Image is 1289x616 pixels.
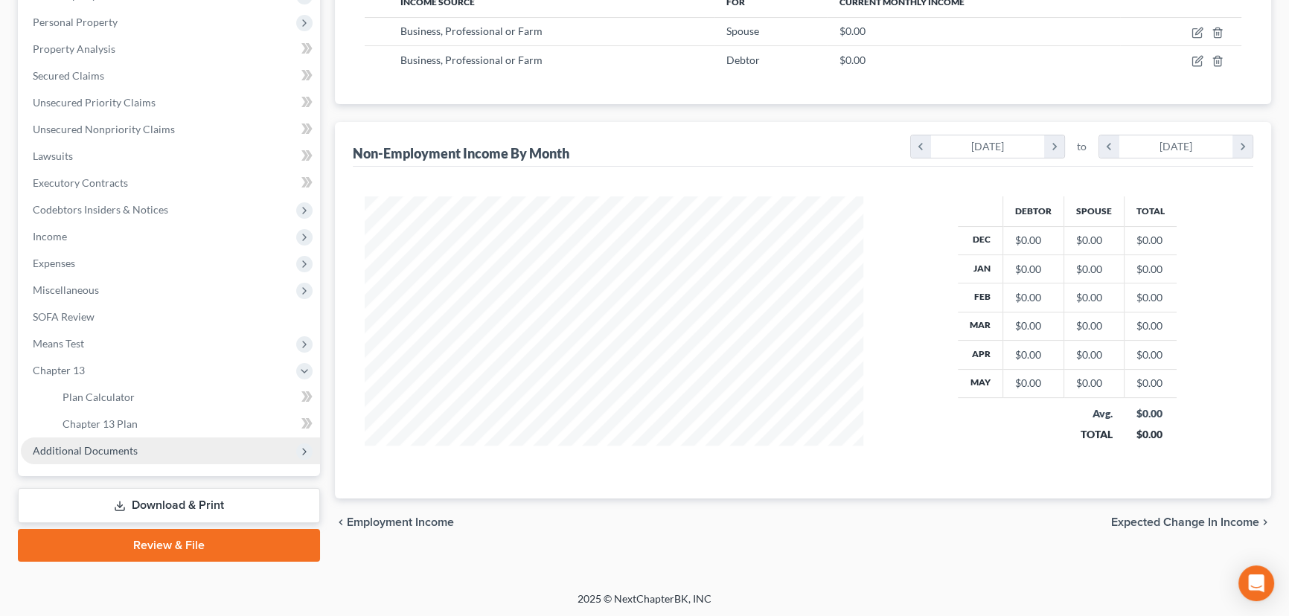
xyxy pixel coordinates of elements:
span: SOFA Review [33,310,95,323]
td: $0.00 [1125,341,1177,369]
span: Means Test [33,337,84,350]
div: $0.00 [1015,347,1052,362]
a: Unsecured Nonpriority Claims [21,116,320,143]
td: $0.00 [1125,254,1177,283]
a: Review & File [18,529,320,562]
a: Unsecured Priority Claims [21,89,320,116]
a: Chapter 13 Plan [51,411,320,437]
span: Secured Claims [33,69,104,82]
span: Expected Change in Income [1111,516,1259,528]
span: Property Analysis [33,42,115,55]
div: Avg. [1076,406,1113,421]
div: $0.00 [1076,318,1112,333]
span: Unsecured Nonpriority Claims [33,123,175,135]
i: chevron_right [1259,516,1271,528]
button: chevron_left Employment Income [335,516,454,528]
span: Business, Professional or Farm [400,25,542,37]
th: Dec [958,226,1003,254]
span: Employment Income [347,516,454,528]
div: $0.00 [1076,290,1112,305]
span: Miscellaneous [33,283,99,296]
i: chevron_left [335,516,347,528]
th: Jan [958,254,1003,283]
span: Codebtors Insiders & Notices [33,203,168,216]
div: $0.00 [1015,318,1052,333]
a: Lawsuits [21,143,320,170]
span: Spouse [726,25,759,37]
div: $0.00 [1015,290,1052,305]
th: Debtor [1003,196,1064,226]
th: May [958,369,1003,397]
div: $0.00 [1015,233,1052,248]
span: Executory Contracts [33,176,128,189]
span: Chapter 13 [33,364,85,376]
div: $0.00 [1076,376,1112,391]
div: $0.00 [1076,262,1112,277]
span: $0.00 [839,25,865,37]
td: $0.00 [1125,226,1177,254]
th: Feb [958,283,1003,312]
span: Personal Property [33,16,118,28]
td: $0.00 [1125,312,1177,340]
i: chevron_left [911,135,931,158]
a: Executory Contracts [21,170,320,196]
th: Total [1125,196,1177,226]
th: Mar [958,312,1003,340]
i: chevron_left [1099,135,1119,158]
span: Debtor [726,54,760,66]
a: SOFA Review [21,304,320,330]
td: $0.00 [1125,369,1177,397]
div: $0.00 [1015,262,1052,277]
span: to [1077,139,1087,154]
span: Unsecured Priority Claims [33,96,156,109]
div: [DATE] [1119,135,1233,158]
div: [DATE] [931,135,1045,158]
span: Expenses [33,257,75,269]
span: Plan Calculator [63,391,135,403]
td: $0.00 [1125,283,1177,312]
div: $0.00 [1076,347,1112,362]
span: Income [33,230,67,243]
div: $0.00 [1015,376,1052,391]
div: $0.00 [1076,233,1112,248]
button: Expected Change in Income chevron_right [1111,516,1271,528]
i: chevron_right [1232,135,1253,158]
a: Secured Claims [21,62,320,89]
span: Additional Documents [33,444,138,457]
th: Spouse [1064,196,1125,226]
span: $0.00 [839,54,865,66]
a: Plan Calculator [51,384,320,411]
a: Property Analysis [21,36,320,62]
div: $0.00 [1136,406,1165,421]
span: Lawsuits [33,150,73,162]
th: Apr [958,341,1003,369]
span: Chapter 13 Plan [63,417,138,430]
div: $0.00 [1136,427,1165,442]
div: TOTAL [1076,427,1113,442]
i: chevron_right [1044,135,1064,158]
span: Business, Professional or Farm [400,54,542,66]
div: Non-Employment Income By Month [353,144,569,162]
a: Download & Print [18,488,320,523]
div: Open Intercom Messenger [1238,565,1274,601]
